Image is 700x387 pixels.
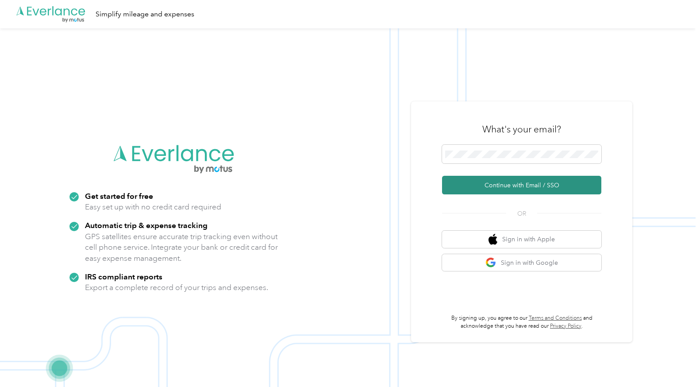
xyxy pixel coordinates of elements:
h3: What's your email? [482,123,561,135]
strong: Automatic trip & expense tracking [85,221,208,230]
p: Easy set up with no credit card required [85,201,221,213]
strong: Get started for free [85,191,153,201]
a: Terms and Conditions [529,315,582,321]
p: Export a complete record of your trips and expenses. [85,282,268,293]
button: Continue with Email / SSO [442,176,601,194]
strong: IRS compliant reports [85,272,162,281]
img: apple logo [488,234,497,245]
button: apple logoSign in with Apple [442,231,601,248]
p: By signing up, you agree to our and acknowledge that you have read our . [442,314,601,330]
div: Simplify mileage and expenses [96,9,194,20]
p: GPS satellites ensure accurate trip tracking even without cell phone service. Integrate your bank... [85,231,278,264]
img: google logo [485,257,496,268]
span: OR [506,209,537,218]
a: Privacy Policy [550,323,581,329]
button: google logoSign in with Google [442,254,601,271]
